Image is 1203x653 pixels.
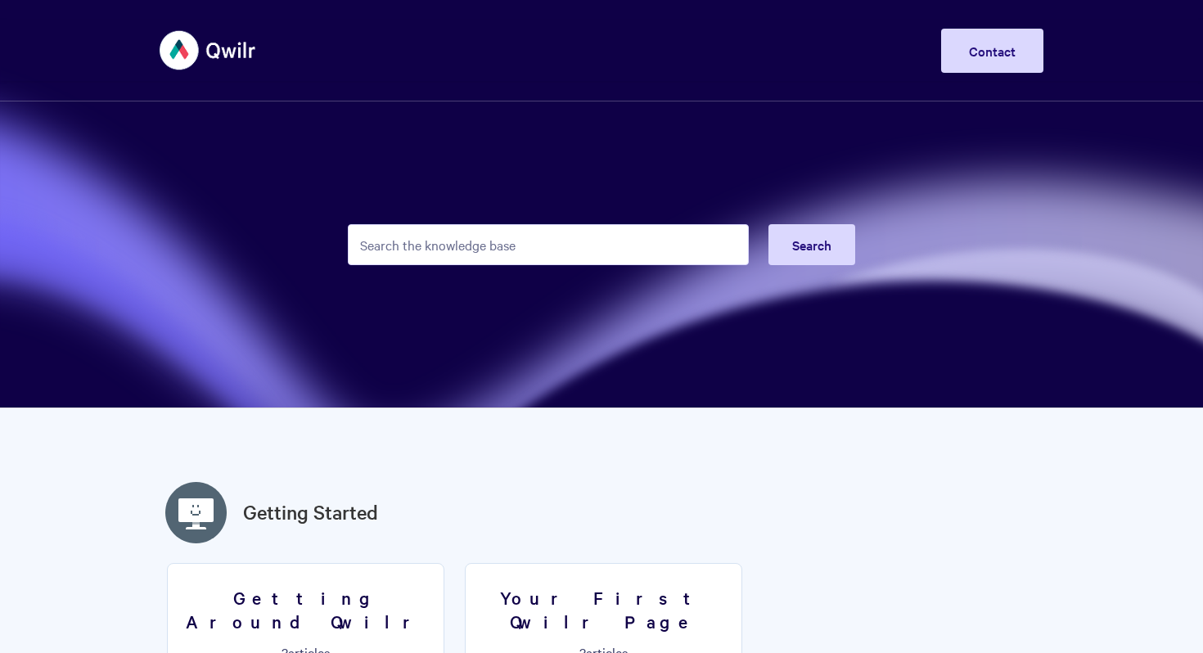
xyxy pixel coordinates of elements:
a: Getting Started [243,498,378,527]
h3: Getting Around Qwilr [178,586,434,633]
a: Contact [941,29,1043,73]
button: Search [768,224,855,265]
input: Search the knowledge base [348,224,749,265]
img: Qwilr Help Center [160,20,257,81]
span: Search [792,236,831,254]
h3: Your First Qwilr Page [475,586,732,633]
